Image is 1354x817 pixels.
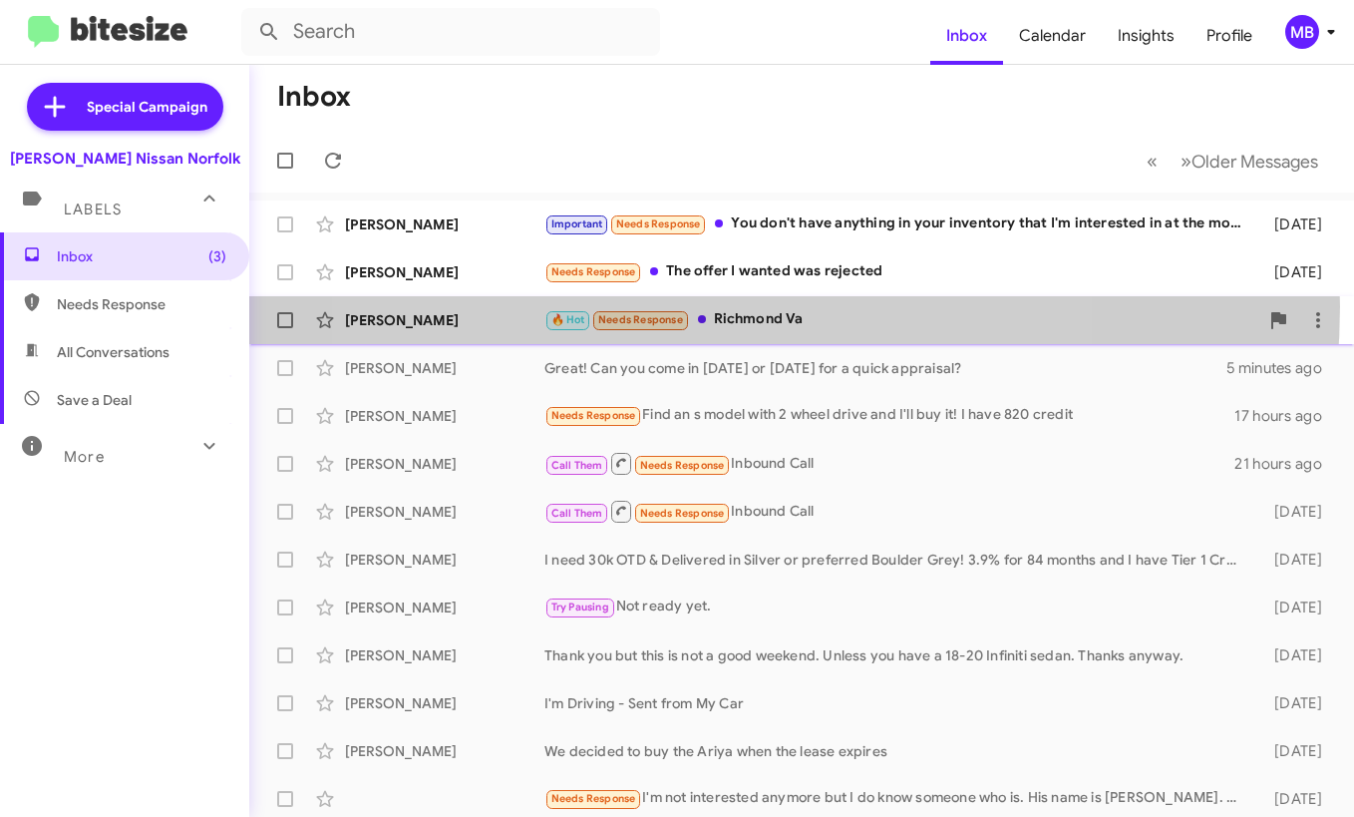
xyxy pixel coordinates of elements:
span: 🔥 Hot [551,313,585,326]
div: Inbound Call [544,499,1254,524]
span: Call Them [551,507,603,520]
div: 21 hours ago [1234,454,1338,474]
div: [PERSON_NAME] [345,358,544,378]
span: Needs Response [551,792,636,805]
span: Call Them [551,459,603,472]
div: I need 30k OTD & Delivered in Silver or preferred Boulder Grey! 3.9% for 84 months and I have Tie... [544,550,1254,570]
button: Previous [1135,141,1170,182]
button: MB [1268,15,1332,49]
span: Labels [64,201,122,218]
a: Special Campaign [27,83,223,131]
div: [PERSON_NAME] [345,454,544,474]
span: Try Pausing [551,601,609,613]
div: [DATE] [1254,693,1338,713]
div: MB [1285,15,1319,49]
a: Profile [1190,7,1268,65]
a: Inbox [930,7,1003,65]
span: Needs Response [640,459,725,472]
span: » [1181,149,1191,174]
span: Needs Response [598,313,683,326]
span: More [64,448,105,466]
a: Insights [1102,7,1190,65]
div: [DATE] [1254,502,1338,522]
div: 5 minutes ago [1226,358,1338,378]
span: Needs Response [551,409,636,422]
div: We decided to buy the Ariya when the lease expires [544,741,1254,761]
span: Needs Response [57,294,226,314]
div: [PERSON_NAME] [345,741,544,761]
div: The offer I wanted was rejected [544,260,1254,283]
span: (3) [208,246,226,266]
div: [DATE] [1254,645,1338,665]
div: [PERSON_NAME] [345,693,544,713]
div: Find an s model with 2 wheel drive and I'll buy it! I have 820 credit [544,404,1234,427]
div: [PERSON_NAME] [345,262,544,282]
div: [DATE] [1254,598,1338,617]
div: I'm not interested anymore but I do know someone who is. His name is [PERSON_NAME]. His number is... [544,787,1254,810]
div: [DATE] [1254,262,1338,282]
nav: Page navigation example [1136,141,1330,182]
div: [PERSON_NAME] [345,406,544,426]
span: « [1147,149,1158,174]
span: Inbox [57,246,226,266]
a: Calendar [1003,7,1102,65]
span: Needs Response [616,217,701,230]
div: Inbound Call [544,451,1234,476]
div: [DATE] [1254,550,1338,570]
div: 17 hours ago [1234,406,1338,426]
div: You don't have anything in your inventory that I'm interested in at the moment. [544,212,1254,235]
div: [DATE] [1254,789,1338,809]
div: Not ready yet. [544,596,1254,618]
div: Richmond Va [544,308,1258,331]
h1: Inbox [277,81,351,113]
input: Search [241,8,660,56]
button: Next [1169,141,1330,182]
span: All Conversations [57,342,169,362]
span: Special Campaign [87,97,207,117]
div: Thank you but this is not a good weekend. Unless you have a 18-20 Infiniti sedan. Thanks anyway. [544,645,1254,665]
div: [DATE] [1254,214,1338,234]
div: I'm Driving - Sent from My Car [544,693,1254,713]
div: [DATE] [1254,741,1338,761]
div: [PERSON_NAME] [345,502,544,522]
div: [PERSON_NAME] [345,598,544,617]
span: Save a Deal [57,390,132,410]
div: Great! Can you come in [DATE] or [DATE] for a quick appraisal? [544,358,1226,378]
div: [PERSON_NAME] Nissan Norfolk [10,149,240,169]
div: [PERSON_NAME] [345,550,544,570]
span: Important [551,217,603,230]
span: Needs Response [551,265,636,278]
div: [PERSON_NAME] [345,310,544,330]
span: Older Messages [1191,151,1318,173]
div: [PERSON_NAME] [345,214,544,234]
div: [PERSON_NAME] [345,645,544,665]
span: Needs Response [640,507,725,520]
